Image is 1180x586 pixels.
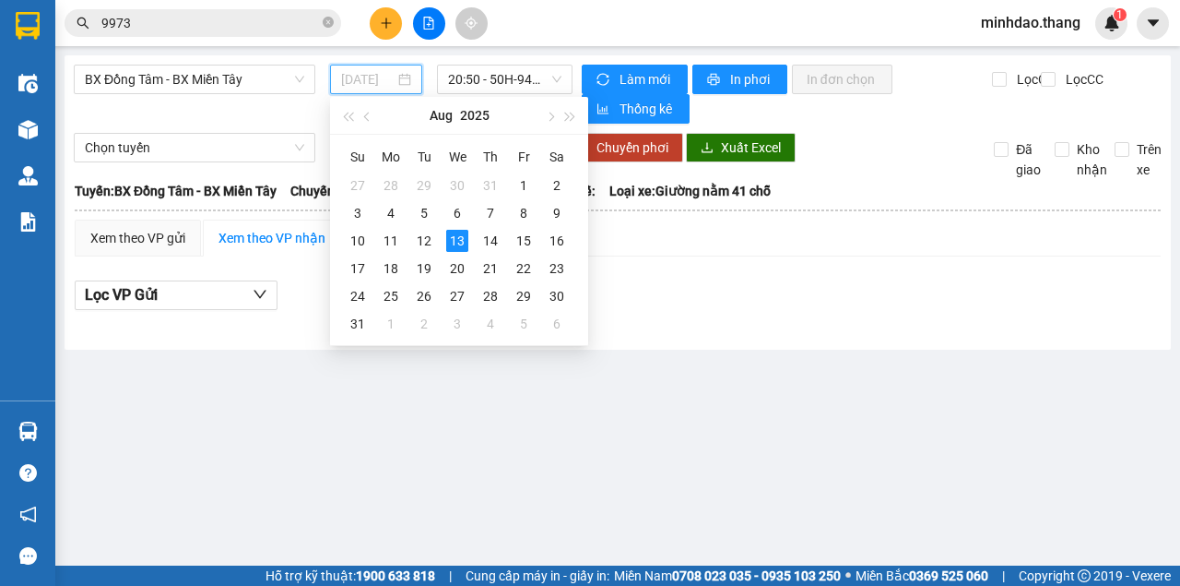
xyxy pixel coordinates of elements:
[507,227,540,255] td: 2025-08-15
[347,202,369,224] div: 3
[513,202,535,224] div: 8
[374,310,407,338] td: 2025-09-01
[540,255,573,282] td: 2025-08-23
[546,257,568,280] div: 23
[474,227,507,255] td: 2025-08-14
[374,172,407,199] td: 2025-07-28
[546,230,568,252] div: 16
[507,142,540,172] th: Fr
[614,566,841,586] span: Miền Nam
[792,65,892,94] button: In đơn chọn
[265,566,435,586] span: Hỗ trợ kỹ thuật:
[441,142,474,172] th: We
[413,285,435,307] div: 26
[474,172,507,199] td: 2025-07-31
[1129,139,1169,180] span: Trên xe
[341,255,374,282] td: 2025-08-17
[413,313,435,335] div: 2
[596,102,612,117] span: bar-chart
[347,285,369,307] div: 24
[479,230,501,252] div: 14
[1114,8,1127,21] sup: 1
[1069,139,1115,180] span: Kho nhận
[474,142,507,172] th: Th
[290,181,425,201] span: Chuyến: (20:50 [DATE])
[1058,69,1106,90] span: Lọc CC
[1009,69,1057,90] span: Lọc CR
[218,228,325,248] div: Xem theo VP nhận
[380,17,393,30] span: plus
[449,566,452,586] span: |
[90,228,185,248] div: Xem theo VP gửi
[540,142,573,172] th: Sa
[370,7,402,40] button: plus
[101,13,319,33] input: Tìm tên, số ĐT hoặc mã đơn
[430,97,453,134] button: Aug
[323,17,334,28] span: close-circle
[413,202,435,224] div: 5
[18,422,38,441] img: warehouse-icon
[507,255,540,282] td: 2025-08-22
[18,74,38,93] img: warehouse-icon
[75,281,277,310] button: Lọc VP Gửi
[407,310,441,338] td: 2025-09-02
[341,142,374,172] th: Su
[441,172,474,199] td: 2025-07-30
[540,282,573,310] td: 2025-08-30
[479,174,501,197] div: 31
[422,17,435,30] span: file-add
[19,547,37,565] span: message
[479,285,501,307] div: 28
[686,133,796,162] button: downloadXuất Excel
[374,142,407,172] th: Mo
[1078,569,1091,582] span: copyright
[85,66,304,93] span: BX Đồng Tâm - BX Miền Tây
[966,11,1095,34] span: minhdao.thang
[380,230,402,252] div: 11
[19,464,37,482] span: question-circle
[413,7,445,40] button: file-add
[1137,7,1169,40] button: caret-down
[374,227,407,255] td: 2025-08-11
[1145,15,1162,31] span: caret-down
[546,285,568,307] div: 30
[672,568,841,583] strong: 0708 023 035 - 0935 103 250
[341,310,374,338] td: 2025-08-31
[18,212,38,232] img: solution-icon
[1116,8,1123,21] span: 1
[413,230,435,252] div: 12
[507,310,540,338] td: 2025-09-05
[546,313,568,335] div: 6
[513,313,535,335] div: 5
[407,172,441,199] td: 2025-07-29
[446,285,468,307] div: 27
[465,17,478,30] span: aim
[441,227,474,255] td: 2025-08-13
[540,310,573,338] td: 2025-09-06
[380,257,402,280] div: 18
[1009,139,1048,180] span: Đã giao
[347,174,369,197] div: 27
[18,120,38,139] img: warehouse-icon
[474,282,507,310] td: 2025-08-28
[347,257,369,280] div: 17
[413,257,435,280] div: 19
[446,313,468,335] div: 3
[507,199,540,227] td: 2025-08-08
[446,230,468,252] div: 13
[380,285,402,307] div: 25
[85,283,158,306] span: Lọc VP Gửi
[374,255,407,282] td: 2025-08-18
[407,142,441,172] th: Tu
[540,227,573,255] td: 2025-08-16
[18,166,38,185] img: warehouse-icon
[460,97,490,134] button: 2025
[407,227,441,255] td: 2025-08-12
[341,282,374,310] td: 2025-08-24
[582,94,690,124] button: bar-chartThống kê
[466,566,609,586] span: Cung cấp máy in - giấy in:
[909,568,988,583] strong: 0369 525 060
[380,202,402,224] div: 4
[845,572,851,580] span: ⚪️
[474,255,507,282] td: 2025-08-21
